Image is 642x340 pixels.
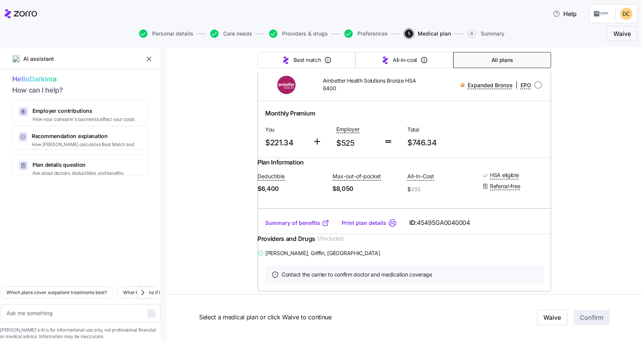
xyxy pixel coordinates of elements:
button: Waive [537,310,567,325]
span: Waive [543,313,561,322]
span: [PERSON_NAME] , Griffin, [GEOGRAPHIC_DATA] [265,249,380,257]
span: $221.34 [265,137,306,149]
a: Care needs [209,29,252,38]
span: What happens if I waive coverage? [123,289,198,296]
button: Care needs [210,29,252,38]
span: Which plans cover outpatient treatments best? [6,289,107,296]
button: Help [546,6,583,21]
span: Providers & drugs [282,31,328,36]
span: Best match [293,56,321,64]
span: Medical plan [418,31,451,36]
span: $8,050 [332,184,401,194]
span: Employer contributions [32,107,135,115]
span: $ [407,184,476,195]
span: Help [553,9,577,18]
span: $$$ [411,185,421,193]
span: How [PERSON_NAME] calculates Best Match and All-In-Cost [32,142,142,155]
span: Referral-free [490,182,520,190]
span: Select a medical plan or click Waive to continue [199,312,471,322]
span: Ambetter Health Solutions Bronze HSA 6400 [323,77,425,93]
span: Personal details [152,31,193,36]
button: Waive [607,26,637,41]
span: EPO [520,81,531,89]
img: ai-icon.png [12,55,20,63]
button: 5Medical plan [405,29,451,38]
span: Plan Information [258,158,304,167]
span: Employer [336,125,360,133]
span: 5 [405,29,413,38]
span: Max-out-of-pocket [332,172,381,180]
span: ID: [409,218,470,228]
span: $6,400 [258,184,326,194]
a: Print plan details [342,219,386,227]
span: AI assistant [23,55,54,63]
span: 1 / 1 included [317,235,344,242]
span: Contact the carrier to confirm doctor and medication coverage [282,271,432,278]
span: 45495GA0040004 [417,218,470,228]
span: 6 [468,29,476,38]
a: Personal details [138,29,193,38]
span: Plan details question [32,161,123,169]
span: You [265,126,306,133]
span: Providers and Drugs [258,234,315,244]
a: Preferences [343,29,388,38]
button: Confirm [574,310,610,325]
span: Monthly Premium [265,109,315,118]
img: Employer logo [594,9,609,18]
span: Expanded Bronze [468,81,512,89]
span: Care needs [223,31,252,36]
span: HSA eligible [490,171,519,179]
span: Deductible [258,172,285,180]
button: Providers & drugs [269,29,328,38]
div: | [460,80,531,90]
span: Summary [481,31,504,36]
span: Confirm [580,313,603,322]
span: Preferences [357,31,388,36]
span: $525 [336,137,378,150]
span: Waive [613,29,631,38]
img: 2288fc3ed5c6463e26cea253f6fa4900 [620,8,632,20]
span: Ask about doctors, deductibles, and benefits [32,170,123,177]
span: How your company's payments affect your costs [32,116,135,123]
span: How can I help? [12,85,148,96]
a: Providers & drugs [267,29,328,38]
span: All plans [491,56,513,64]
span: $746.34 [407,137,472,149]
span: All-In-Cost [407,172,434,180]
button: What happens if I waive coverage? [117,286,205,299]
a: Summary of benefits [265,219,329,227]
span: All-in-cost [393,56,417,64]
span: Total [407,126,472,133]
button: Personal details [139,29,193,38]
span: Recommendation explanation [32,132,142,140]
span: Hello Darkinia [12,74,148,85]
button: 6Summary [468,29,504,38]
a: 5Medical plan [403,29,451,38]
img: Ambetter [264,76,311,94]
button: Preferences [344,29,388,38]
